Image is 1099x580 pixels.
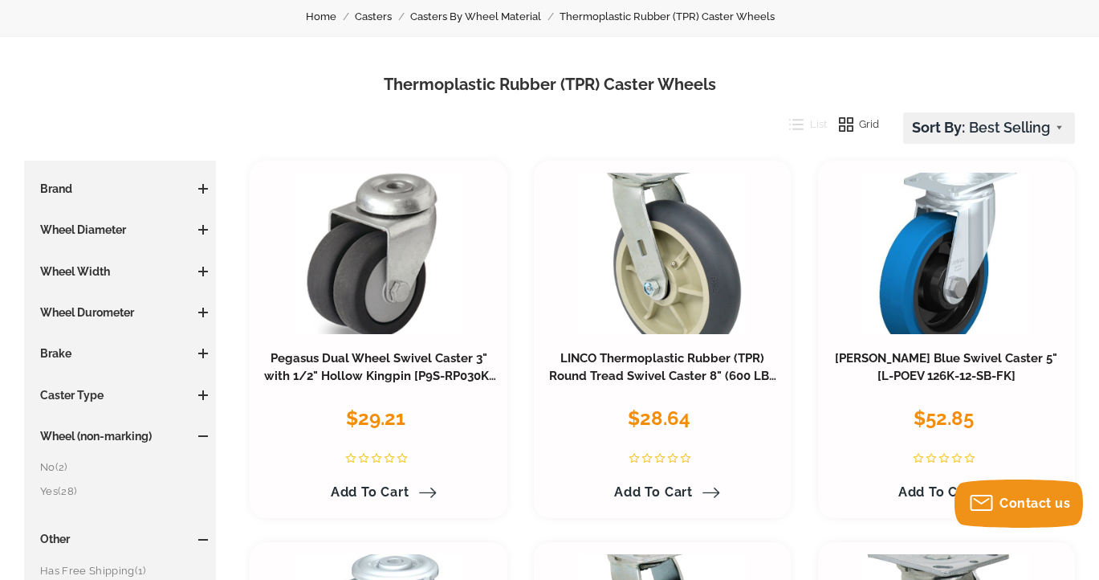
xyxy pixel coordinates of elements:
[835,351,1057,383] a: [PERSON_NAME] Blue Swivel Caster 5" [L-POEV 126K-12-SB-FK]
[40,562,208,580] a: Has Free Shipping(1)
[32,263,208,280] h3: Wheel Width
[32,387,208,403] h3: Caster Type
[999,496,1070,511] span: Contact us
[827,112,880,137] button: Grid
[346,406,405,430] span: $29.21
[898,484,977,500] span: Add to Cart
[32,222,208,238] h3: Wheel Diameter
[628,406,690,430] span: $28.64
[306,8,355,26] a: Home
[40,459,208,476] a: No(2)
[560,8,793,26] a: Thermoplastic Rubber (TPR) Caster Wheels
[58,485,76,497] span: (28)
[914,406,974,430] span: $52.85
[32,304,208,321] h3: Wheel Durometer
[32,428,208,444] h3: Wheel (non-marking)
[777,112,827,137] button: List
[549,351,776,401] a: LINCO Thermoplastic Rubber (TPR) Round Tread Swivel Caster 8" (600 LBS Cap)
[955,480,1083,528] button: Contact us
[604,479,720,506] a: Add to Cart
[24,73,1075,96] h1: Thermoplastic Rubber (TPR) Caster Wheels
[614,484,693,500] span: Add to Cart
[264,351,496,401] a: Pegasus Dual Wheel Swivel Caster 3" with 1/2" Hollow Kingpin [P9S-RP030K-H]
[889,479,1004,506] a: Add to Cart
[32,531,208,547] h3: Other
[135,565,146,577] span: (1)
[40,483,208,500] a: Yes(28)
[321,479,437,506] a: Add to Cart
[32,181,208,197] h3: Brand
[410,8,560,26] a: Casters By Wheel Material
[355,8,410,26] a: Casters
[32,345,208,361] h3: Brake
[331,484,409,500] span: Add to Cart
[55,461,67,473] span: (2)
